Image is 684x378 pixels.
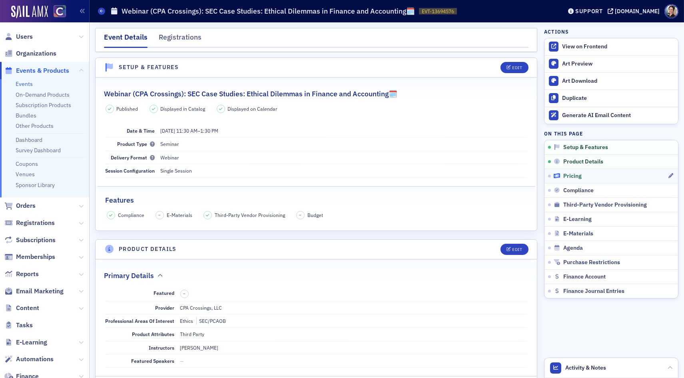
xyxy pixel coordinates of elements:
[180,317,193,324] div: Ethics
[180,344,219,351] div: [PERSON_NAME]
[4,219,55,227] a: Registrations
[161,154,179,161] span: Webinar
[161,127,219,134] span: –
[161,127,175,134] span: [DATE]
[106,167,155,174] span: Session Configuration
[16,171,35,178] a: Venues
[563,273,606,281] span: Finance Account
[132,331,175,337] span: Product Attributes
[117,105,138,112] span: Published
[104,89,397,99] h2: Webinar (CPA Crossings): SEC Case Studies: Ethical Dilemmas in Finance and Accounting🗓️
[563,288,624,295] span: Finance Journal Entries
[4,287,64,296] a: Email Marketing
[544,28,569,35] h4: Actions
[156,304,175,311] span: Provider
[48,5,66,19] a: View Homepage
[16,160,38,167] a: Coupons
[16,91,70,98] a: On-Demand Products
[16,32,33,41] span: Users
[119,63,179,72] h4: Setup & Features
[562,43,674,50] div: View on Frontend
[119,245,177,253] h4: Product Details
[299,212,302,218] span: –
[118,141,155,147] span: Product Type
[16,270,39,279] span: Reports
[4,253,55,261] a: Memberships
[4,270,39,279] a: Reports
[16,101,71,109] a: Subscription Products
[16,80,33,88] a: Events
[544,72,678,90] a: Art Download
[563,245,583,252] span: Agenda
[16,122,54,129] a: Other Products
[16,136,42,143] a: Dashboard
[16,147,61,154] a: Survey Dashboard
[154,290,175,296] span: Featured
[180,330,205,338] div: Third Party
[608,8,662,14] button: [DOMAIN_NAME]
[127,127,155,134] span: Date & Time
[183,291,185,296] span: –
[563,259,620,266] span: Purchase Restrictions
[4,304,39,312] a: Content
[4,49,56,58] a: Organizations
[544,130,678,137] h4: On this page
[501,244,528,255] button: Edit
[16,355,54,364] span: Automations
[422,8,454,15] span: EVT-13694576
[615,8,660,15] div: [DOMAIN_NAME]
[161,167,192,174] span: Single Session
[106,195,134,205] h2: Features
[16,201,36,210] span: Orders
[16,338,47,347] span: E-Learning
[563,230,593,237] span: E-Materials
[4,321,33,330] a: Tasks
[575,8,603,15] div: Support
[16,321,33,330] span: Tasks
[544,107,678,124] button: Generate AI Email Content
[122,6,415,16] h1: Webinar (CPA Crossings): SEC Case Studies: Ethical Dilemmas in Finance and Accounting🗓️
[118,211,144,219] span: Compliance
[167,211,192,219] span: E-Materials
[106,318,175,324] span: Professional Areas Of Interest
[16,253,55,261] span: Memberships
[4,338,47,347] a: E-Learning
[4,236,56,245] a: Subscriptions
[512,247,522,252] div: Edit
[563,173,582,180] span: Pricing
[132,358,175,364] span: Featured Speakers
[161,105,205,112] span: Displayed in Catalog
[562,78,674,85] div: Art Download
[544,56,678,72] a: Art Preview
[201,127,219,134] time: 1:30 PM
[307,211,323,219] span: Budget
[11,6,48,18] img: SailAMX
[111,154,155,161] span: Delivery Format
[563,187,594,194] span: Compliance
[544,90,678,107] button: Duplicate
[562,60,674,68] div: Art Preview
[161,141,179,147] span: Seminar
[16,219,55,227] span: Registrations
[501,62,528,73] button: Edit
[16,49,56,58] span: Organizations
[562,95,674,102] div: Duplicate
[664,4,678,18] span: Profile
[563,216,592,223] span: E-Learning
[562,112,674,119] div: Generate AI Email Content
[177,127,198,134] time: 11:30 AM
[104,32,148,48] div: Event Details
[180,304,222,311] span: CPA Crossings, LLC
[566,364,606,372] span: Activity & Notes
[196,317,226,324] div: SEC/PCAOB
[149,344,175,351] span: Instructors
[159,32,201,47] div: Registrations
[16,112,36,119] a: Bundles
[4,32,33,41] a: Users
[4,355,54,364] a: Automations
[16,181,55,189] a: Sponsor Library
[180,358,184,364] span: —
[4,66,69,75] a: Events & Products
[16,66,69,75] span: Events & Products
[159,212,161,218] span: –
